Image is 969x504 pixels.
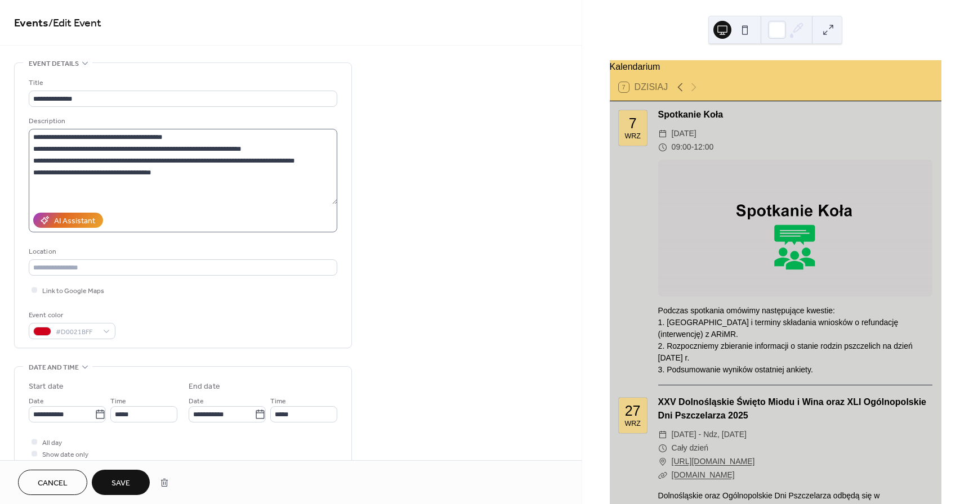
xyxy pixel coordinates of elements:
[33,213,103,228] button: AI Assistant
[29,246,335,258] div: Location
[658,428,667,442] div: ​
[92,470,150,495] button: Save
[48,12,101,34] span: / Edit Event
[270,395,286,407] span: Time
[29,362,79,373] span: Date and time
[38,478,68,489] span: Cancel
[29,58,79,70] span: Event details
[658,455,667,469] div: ​
[624,133,640,140] div: wrz
[54,215,95,227] div: AI Assistant
[672,127,696,141] span: [DATE]
[658,469,667,482] div: ​
[29,309,113,321] div: Event color
[189,395,204,407] span: Date
[658,305,932,376] div: Podczas spotkania omówimy następujące kwestie: 1. [GEOGRAPHIC_DATA] i terminy składania wniosków ...
[29,381,64,393] div: Start date
[658,141,667,154] div: ​
[14,12,48,34] a: Events
[29,395,44,407] span: Date
[56,326,97,338] span: #D0021BFF
[672,428,747,442] span: [DATE] - ndz, [DATE]
[625,404,641,418] div: 27
[672,141,691,154] span: 09:00
[610,60,941,74] div: Kalendarium
[624,420,640,427] div: wrz
[658,108,932,121] div: Spotkanie Koła
[111,478,130,489] span: Save
[110,395,126,407] span: Time
[691,141,694,154] span: -
[658,127,667,141] div: ​
[672,455,755,469] a: [URL][DOMAIN_NAME]
[42,449,88,461] span: Show date only
[672,442,708,455] span: Cały dzień
[18,470,87,495] button: Cancel
[672,470,735,479] a: [DOMAIN_NAME]
[658,442,667,455] div: ​
[189,381,220,393] div: End date
[658,397,926,420] a: XXV Dolnośląskie Święto Miodu i Wina oraz XLI Ogólnopolskie Dni Pszczelarza 2025
[29,77,335,89] div: Title
[42,285,104,297] span: Link to Google Maps
[29,115,335,127] div: Description
[629,116,637,130] div: 7
[694,141,713,154] span: 12:00
[42,437,62,449] span: All day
